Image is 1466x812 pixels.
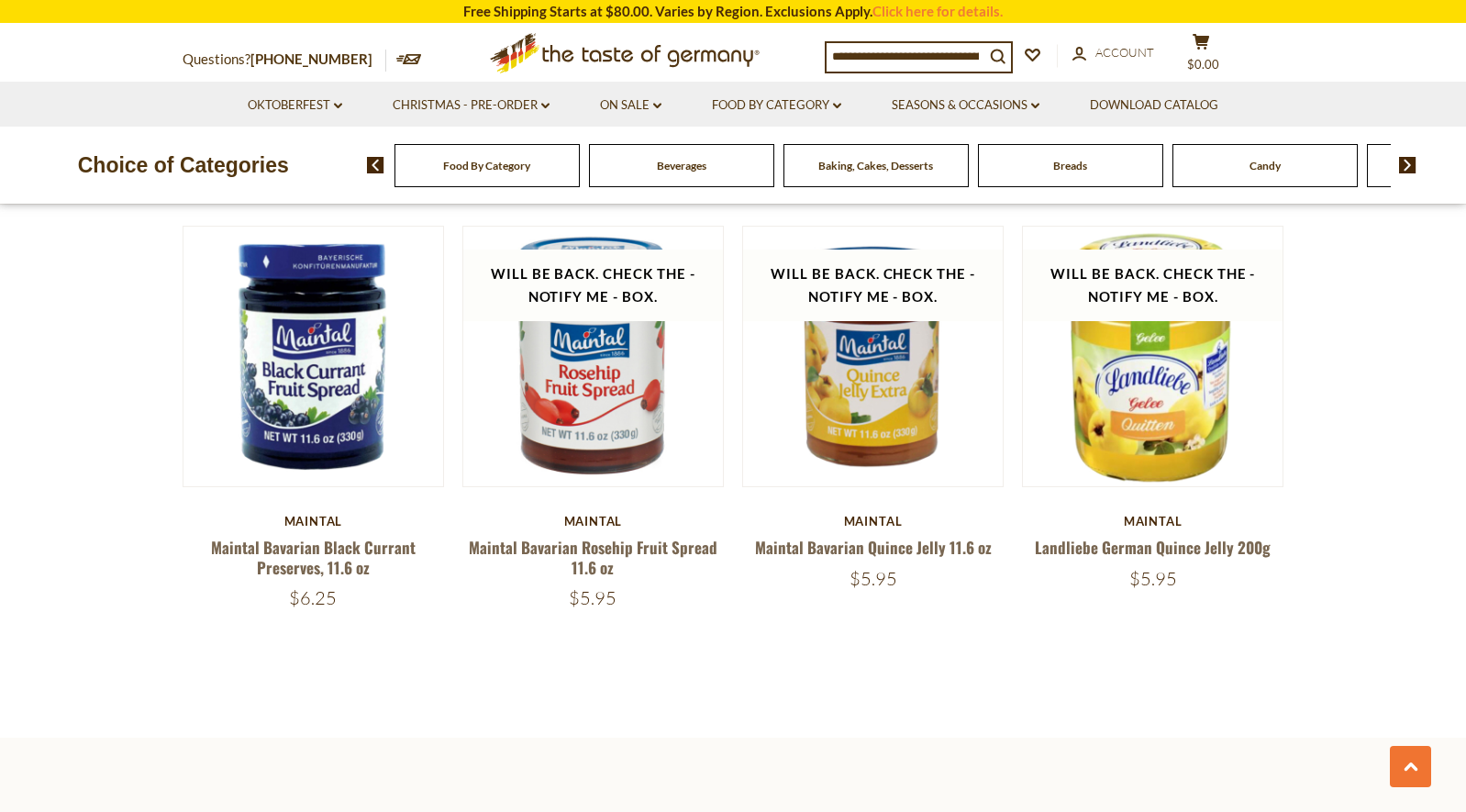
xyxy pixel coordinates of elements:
a: Maintal Bavarian Quince Jelly 11.6 oz [755,536,992,559]
span: $0.00 [1187,57,1219,72]
a: Breads [1053,159,1087,172]
a: Candy [1249,159,1281,172]
a: Landliebe German Quince Jelly 200g [1035,536,1271,559]
a: Food By Category [443,159,530,172]
a: Oktoberfest [248,95,342,116]
span: $5.95 [1129,567,1177,590]
a: Download Catalog [1090,95,1218,116]
a: Account [1072,43,1154,63]
span: $5.95 [850,567,897,590]
img: Maintal [183,227,443,486]
a: Seasons & Occasions [892,95,1039,116]
a: On Sale [600,95,661,116]
img: Maintal [463,227,723,486]
a: Food By Category [712,95,841,116]
img: Maintal [743,227,1003,486]
img: Landliebe [1023,227,1283,486]
div: Maintal [462,514,724,528]
a: Maintal Bavarian Rosehip Fruit Spread 11.6 oz [469,536,717,578]
a: Christmas - PRE-ORDER [393,95,550,116]
span: Account [1095,45,1154,60]
img: next arrow [1399,157,1416,173]
div: Maintal [742,514,1004,528]
button: $0.00 [1173,33,1228,79]
a: Beverages [657,159,706,172]
a: [PHONE_NUMBER] [250,50,372,67]
a: Baking, Cakes, Desserts [818,159,933,172]
div: Maintal [1022,514,1283,528]
span: $5.95 [569,586,616,609]
div: Maintal [183,514,444,528]
a: Click here for details. [872,3,1003,19]
span: $6.25 [289,586,337,609]
a: Maintal Bavarian Black Currant Preserves, 11.6 oz [211,536,416,578]
p: Questions? [183,48,386,72]
img: previous arrow [367,157,384,173]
